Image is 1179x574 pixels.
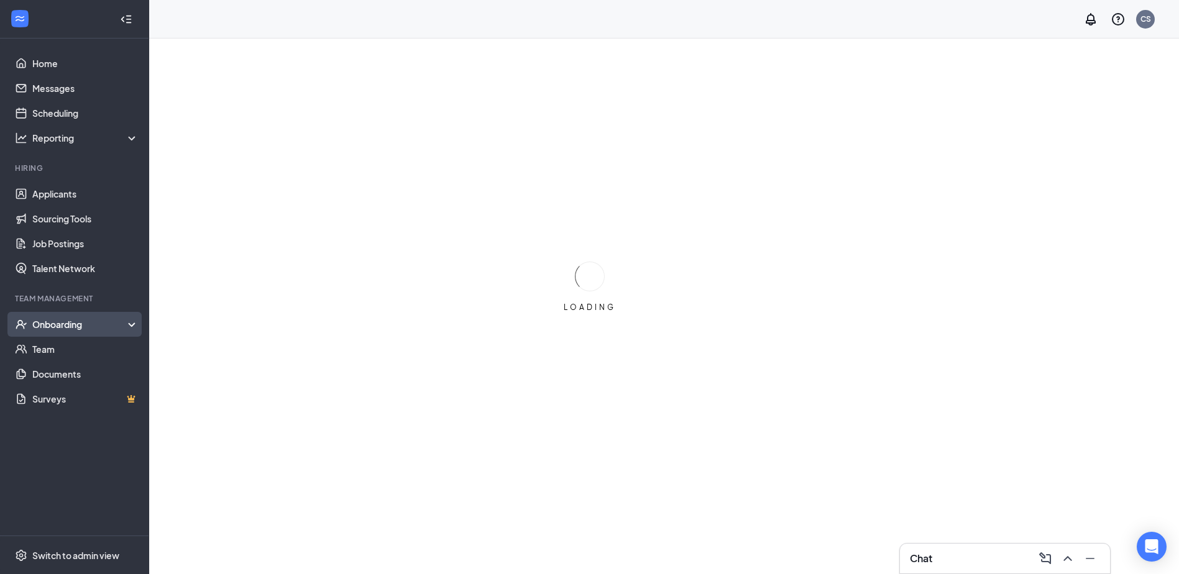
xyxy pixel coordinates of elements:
[1137,532,1167,562] div: Open Intercom Messenger
[910,552,932,565] h3: Chat
[120,13,132,25] svg: Collapse
[14,12,26,25] svg: WorkstreamLogo
[15,293,136,304] div: Team Management
[32,101,139,125] a: Scheduling
[1035,549,1055,568] button: ComposeMessage
[32,318,128,330] div: Onboarding
[32,132,139,144] div: Reporting
[32,362,139,386] a: Documents
[32,76,139,101] a: Messages
[32,231,139,256] a: Job Postings
[32,181,139,206] a: Applicants
[1083,12,1098,27] svg: Notifications
[1038,551,1053,566] svg: ComposeMessage
[32,206,139,231] a: Sourcing Tools
[15,132,27,144] svg: Analysis
[32,386,139,411] a: SurveysCrown
[1058,549,1078,568] button: ChevronUp
[32,337,139,362] a: Team
[1060,551,1075,566] svg: ChevronUp
[15,549,27,562] svg: Settings
[15,163,136,173] div: Hiring
[1080,549,1100,568] button: Minimize
[32,256,139,281] a: Talent Network
[32,51,139,76] a: Home
[1083,551,1098,566] svg: Minimize
[559,302,621,312] div: LOADING
[1111,12,1126,27] svg: QuestionInfo
[32,549,119,562] div: Switch to admin view
[15,318,27,330] svg: UserCheck
[1140,14,1151,24] div: CS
